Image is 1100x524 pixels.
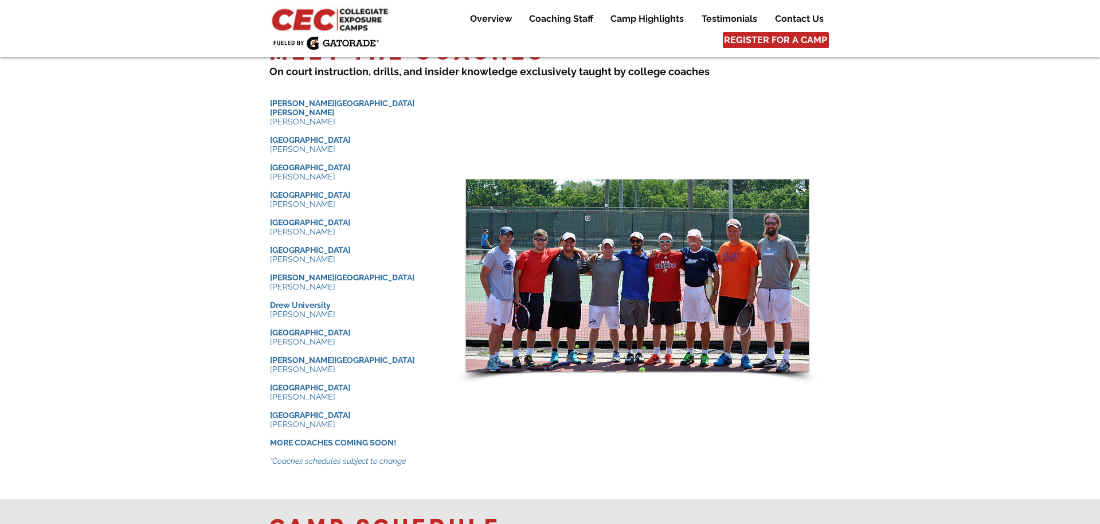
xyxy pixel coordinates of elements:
[270,163,350,172] span: [GEOGRAPHIC_DATA]
[270,300,331,310] span: Drew University
[270,144,335,154] span: [PERSON_NAME]
[270,365,335,374] span: [PERSON_NAME]
[466,179,809,372] div: Slide show gallery
[269,6,393,32] img: CEC Logo Primary_edited.jpg
[270,190,350,200] span: [GEOGRAPHIC_DATA]
[464,12,518,26] p: Overview
[269,65,399,77] span: On court instruction, drills
[723,32,829,48] a: REGISTER FOR A CAMP
[523,12,599,26] p: Coaching Staff
[399,65,526,77] span: , and insider knowledge e
[526,65,710,77] span: xclusively taught by college coaches
[270,328,350,337] span: [GEOGRAPHIC_DATA]
[270,355,414,365] span: [PERSON_NAME][GEOGRAPHIC_DATA]
[602,12,692,26] a: Camp Highlights
[696,12,763,26] p: Testimonials
[270,245,350,255] span: [GEOGRAPHIC_DATA]
[769,12,829,26] p: Contact Us
[270,392,335,401] span: [PERSON_NAME]
[270,135,350,144] span: [GEOGRAPHIC_DATA]
[270,456,406,466] span: *Coaches schedules subject to change
[270,117,335,126] span: [PERSON_NAME]
[270,255,335,264] span: [PERSON_NAME]
[270,282,335,291] span: [PERSON_NAME]
[520,12,601,26] a: Coaching Staff
[270,172,335,181] span: [PERSON_NAME]
[270,420,335,429] span: [PERSON_NAME]
[270,227,335,236] span: [PERSON_NAME]
[270,383,350,392] span: [GEOGRAPHIC_DATA]
[270,438,396,447] span: MORE COACHES COMING SOON!
[724,34,827,46] span: REGISTER FOR A CAMP
[273,36,379,50] img: Fueled by Gatorade.png
[270,310,335,319] span: [PERSON_NAME]
[270,218,350,227] span: [GEOGRAPHIC_DATA]
[693,12,766,26] a: Testimonials
[270,99,414,117] span: [PERSON_NAME][GEOGRAPHIC_DATA][PERSON_NAME]
[270,273,414,282] span: [PERSON_NAME][GEOGRAPHIC_DATA]
[270,200,335,209] span: [PERSON_NAME]
[766,12,832,26] a: Contact Us
[270,337,335,346] span: [PERSON_NAME]
[453,12,832,26] nav: Site
[461,12,520,26] a: Overview
[270,410,350,420] span: [GEOGRAPHIC_DATA]
[605,12,690,26] p: Camp Highlights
